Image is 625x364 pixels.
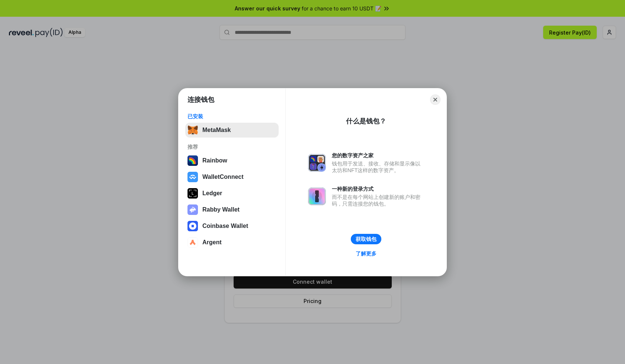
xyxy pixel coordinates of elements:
[185,186,279,201] button: Ledger
[187,125,198,135] img: svg+xml,%3Csvg%20fill%3D%22none%22%20height%3D%2233%22%20viewBox%3D%220%200%2035%2033%22%20width%...
[332,152,424,159] div: 您的数字资产之家
[430,94,440,105] button: Close
[202,174,244,180] div: WalletConnect
[185,123,279,138] button: MetaMask
[187,113,276,120] div: 已安装
[202,157,227,164] div: Rainbow
[187,172,198,182] img: svg+xml,%3Csvg%20width%3D%2228%22%20height%3D%2228%22%20viewBox%3D%220%200%2028%2028%22%20fill%3D...
[202,206,240,213] div: Rabby Wallet
[332,186,424,192] div: 一种新的登录方式
[187,144,276,150] div: 推荐
[187,188,198,199] img: svg+xml,%3Csvg%20xmlns%3D%22http%3A%2F%2Fwww.w3.org%2F2000%2Fsvg%22%20width%3D%2228%22%20height%3...
[202,223,248,229] div: Coinbase Wallet
[202,239,222,246] div: Argent
[332,194,424,207] div: 而不是在每个网站上创建新的账户和密码，只需连接您的钱包。
[202,127,231,133] div: MetaMask
[308,154,326,172] img: svg+xml,%3Csvg%20xmlns%3D%22http%3A%2F%2Fwww.w3.org%2F2000%2Fsvg%22%20fill%3D%22none%22%20viewBox...
[351,249,381,258] a: 了解更多
[346,117,386,126] div: 什么是钱包？
[187,237,198,248] img: svg+xml,%3Csvg%20width%3D%2228%22%20height%3D%2228%22%20viewBox%3D%220%200%2028%2028%22%20fill%3D...
[185,170,279,184] button: WalletConnect
[356,236,376,242] div: 获取钱包
[202,190,222,197] div: Ledger
[185,153,279,168] button: Rainbow
[351,234,381,244] button: 获取钱包
[187,95,214,104] h1: 连接钱包
[187,221,198,231] img: svg+xml,%3Csvg%20width%3D%2228%22%20height%3D%2228%22%20viewBox%3D%220%200%2028%2028%22%20fill%3D...
[185,219,279,233] button: Coinbase Wallet
[187,155,198,166] img: svg+xml,%3Csvg%20width%3D%22120%22%20height%3D%22120%22%20viewBox%3D%220%200%20120%20120%22%20fil...
[332,160,424,174] div: 钱包用于发送、接收、存储和显示像以太坊和NFT这样的数字资产。
[185,202,279,217] button: Rabby Wallet
[185,235,279,250] button: Argent
[356,250,376,257] div: 了解更多
[308,187,326,205] img: svg+xml,%3Csvg%20xmlns%3D%22http%3A%2F%2Fwww.w3.org%2F2000%2Fsvg%22%20fill%3D%22none%22%20viewBox...
[187,204,198,215] img: svg+xml,%3Csvg%20xmlns%3D%22http%3A%2F%2Fwww.w3.org%2F2000%2Fsvg%22%20fill%3D%22none%22%20viewBox...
